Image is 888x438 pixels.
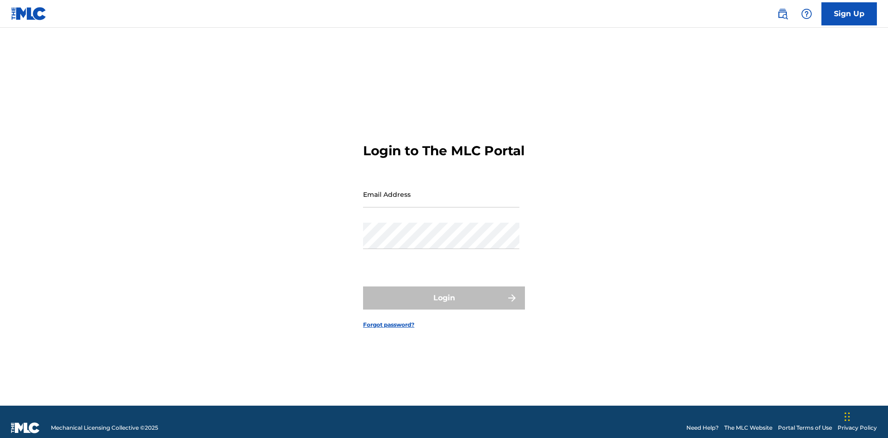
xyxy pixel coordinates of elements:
a: Privacy Policy [838,424,877,432]
a: The MLC Website [724,424,772,432]
img: MLC Logo [11,7,47,20]
a: Forgot password? [363,321,414,329]
h3: Login to The MLC Portal [363,143,524,159]
div: Drag [845,403,850,431]
a: Need Help? [686,424,719,432]
a: Sign Up [821,2,877,25]
a: Portal Terms of Use [778,424,832,432]
img: search [777,8,788,19]
a: Public Search [773,5,792,23]
img: logo [11,422,40,433]
span: Mechanical Licensing Collective © 2025 [51,424,158,432]
img: help [801,8,812,19]
div: Help [797,5,816,23]
iframe: Chat Widget [842,394,888,438]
